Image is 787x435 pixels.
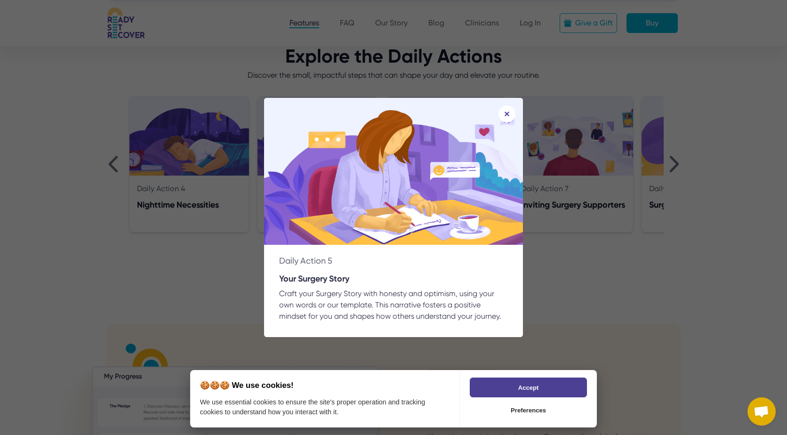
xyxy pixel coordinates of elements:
button: Preferences [470,400,587,420]
div: Your Surgery Story [279,272,508,285]
img: Close icn [498,105,515,122]
img: Day5 [264,109,523,245]
a: Open chat [747,397,776,426]
h2: 🍪🍪🍪 We use cookies! [190,381,459,390]
div: Daily Action 5 [279,254,508,267]
div: We use essential cookies to ensure the site's proper operation and tracking cookies to understand... [200,398,425,416]
div: Craft your Surgery Story with honesty and optimism, using your own words or our template. This na... [279,288,508,322]
button: Accept [470,378,587,397]
div: CookieChimp [190,370,597,427]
